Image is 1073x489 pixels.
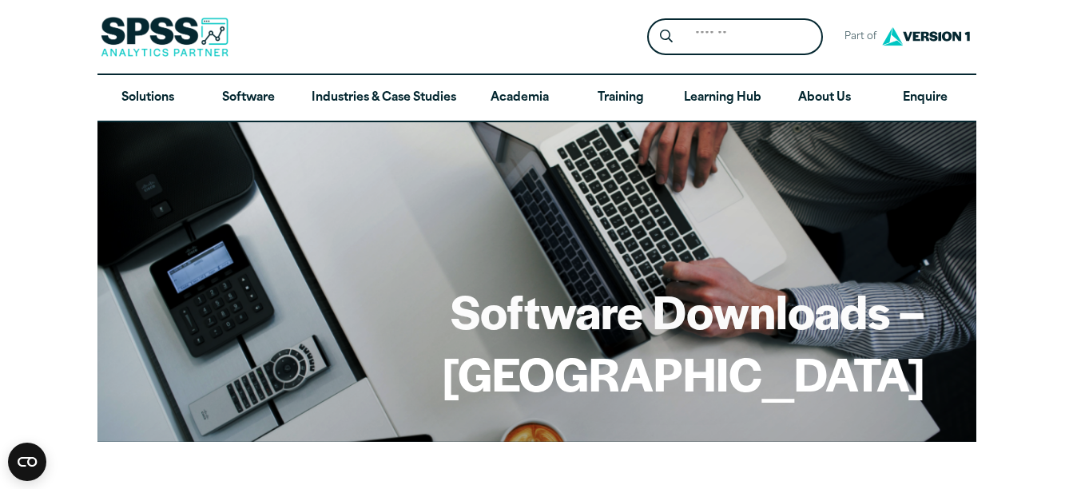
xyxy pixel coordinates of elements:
a: Software [198,75,299,121]
h1: Software Downloads – [GEOGRAPHIC_DATA] [149,280,925,404]
a: Enquire [875,75,976,121]
img: SPSS Analytics Partner [101,17,229,57]
a: Training [570,75,670,121]
nav: Desktop version of site main menu [97,75,976,121]
button: Search magnifying glass icon [651,22,681,52]
a: Learning Hub [671,75,774,121]
a: About Us [774,75,875,121]
img: Version1 Logo [878,22,974,51]
button: Open CMP widget [8,443,46,481]
a: Industries & Case Studies [299,75,469,121]
a: Academia [469,75,570,121]
svg: Search magnifying glass icon [660,30,673,43]
a: Solutions [97,75,198,121]
span: Part of [836,26,878,49]
form: Site Header Search Form [647,18,823,56]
